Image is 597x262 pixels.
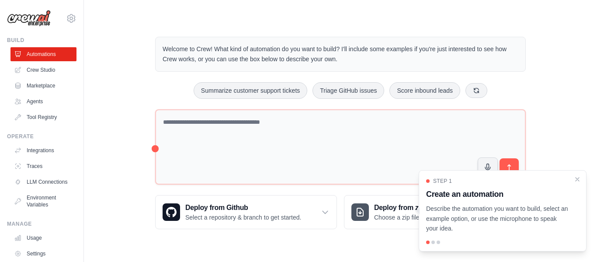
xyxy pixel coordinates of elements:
[10,79,76,93] a: Marketplace
[10,110,76,124] a: Tool Registry
[10,231,76,245] a: Usage
[426,204,569,234] p: Describe the automation you want to build, select an example option, or use the microphone to spe...
[389,82,460,99] button: Score inbound leads
[185,203,301,213] h3: Deploy from Github
[553,220,597,262] iframe: Chat Widget
[10,63,76,77] a: Crew Studio
[7,220,76,227] div: Manage
[433,178,452,185] span: Step 1
[7,133,76,140] div: Operate
[10,47,76,61] a: Automations
[10,247,76,261] a: Settings
[7,10,51,27] img: Logo
[163,44,518,64] p: Welcome to Crew! What kind of automation do you want to build? I'll include some examples if you'...
[374,203,448,213] h3: Deploy from zip file
[7,37,76,44] div: Build
[10,175,76,189] a: LLM Connections
[374,213,448,222] p: Choose a zip file to upload.
[185,213,301,222] p: Select a repository & branch to get started.
[10,143,76,157] a: Integrations
[194,82,307,99] button: Summarize customer support tickets
[574,176,581,183] button: Close walkthrough
[10,191,76,212] a: Environment Variables
[312,82,384,99] button: Triage GitHub issues
[426,188,569,200] h3: Create an automation
[10,94,76,108] a: Agents
[10,159,76,173] a: Traces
